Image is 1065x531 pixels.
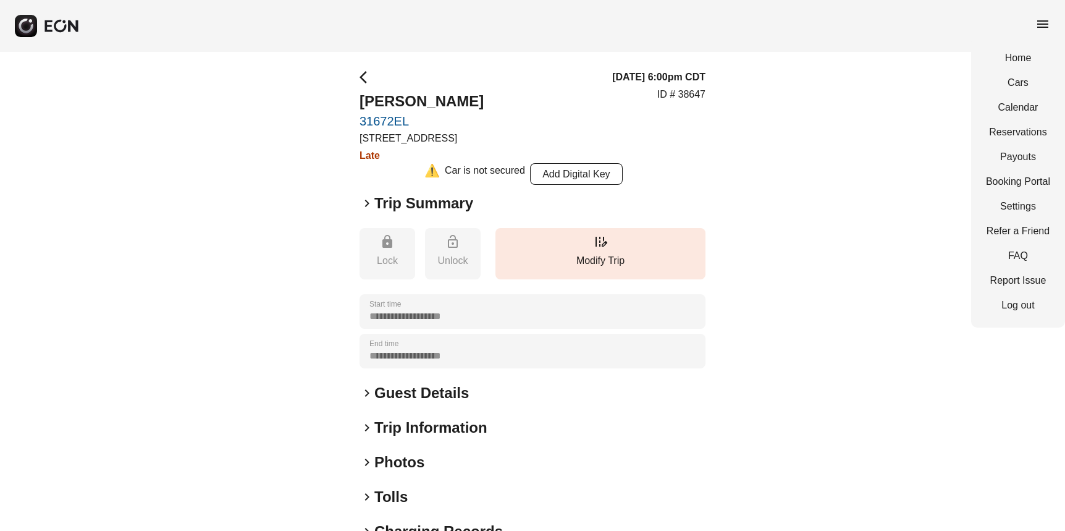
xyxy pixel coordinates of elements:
a: Reservations [986,125,1050,140]
span: keyboard_arrow_right [360,420,374,435]
h2: Trip Summary [374,193,473,213]
h2: Tolls [374,487,408,507]
a: Settings [986,199,1050,214]
h3: [DATE] 6:00pm CDT [612,70,705,85]
a: Report Issue [986,273,1050,288]
a: Refer a Friend [986,224,1050,239]
a: FAQ [986,249,1050,263]
div: ⚠️ [424,163,440,185]
span: keyboard_arrow_right [360,386,374,401]
button: Modify Trip [495,228,705,279]
span: keyboard_arrow_right [360,196,374,211]
a: 31672EL [360,114,484,129]
button: Add Digital Key [530,163,623,185]
a: Cars [986,75,1050,90]
span: menu [1035,17,1050,32]
h2: Guest Details [374,383,469,403]
a: Booking Portal [986,174,1050,189]
span: edit_road [593,234,608,249]
p: ID # 38647 [657,87,705,102]
h2: Trip Information [374,418,487,438]
h2: Photos [374,452,424,472]
span: keyboard_arrow_right [360,490,374,504]
p: Modify Trip [502,253,699,268]
a: Home [986,51,1050,66]
span: arrow_back_ios [360,70,374,85]
h3: Late [360,148,484,163]
p: [STREET_ADDRESS] [360,131,484,146]
span: keyboard_arrow_right [360,455,374,470]
a: Payouts [986,150,1050,164]
h2: [PERSON_NAME] [360,91,484,111]
div: Car is not secured [445,163,525,185]
a: Log out [986,298,1050,313]
a: Calendar [986,100,1050,115]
